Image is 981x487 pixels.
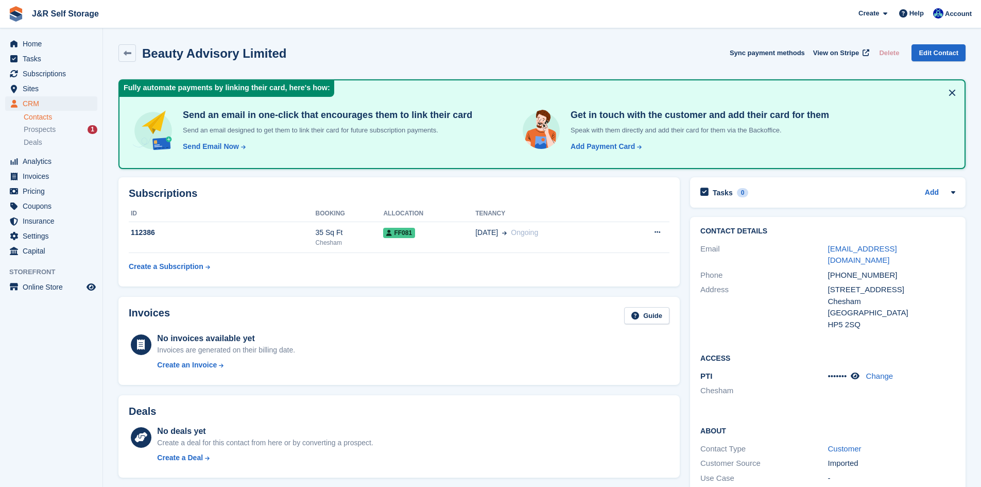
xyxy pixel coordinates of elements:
h2: Invoices [129,307,170,324]
span: Subscriptions [23,66,84,81]
a: menu [5,96,97,111]
div: Imported [828,458,955,469]
span: Settings [23,229,84,243]
a: Guide [624,307,669,324]
span: Invoices [23,169,84,183]
img: send-email-b5881ef4c8f827a638e46e229e590028c7e36e3a6c99d2365469aff88783de13.svg [132,109,175,152]
a: Deals [24,137,97,148]
th: Allocation [383,206,475,222]
span: Online Store [23,280,84,294]
span: Insurance [23,214,84,228]
a: Create a Deal [157,452,373,463]
span: Sites [23,81,84,96]
h2: Access [700,352,955,363]
a: Add Payment Card [566,141,643,152]
th: Tenancy [475,206,620,222]
h4: Get in touch with the customer and add their card for them [566,109,829,121]
div: Create an Invoice [157,360,217,371]
span: Analytics [23,154,84,169]
div: Phone [700,270,828,281]
p: Send an email designed to get them to link their card for future subscription payments. [179,125,472,136]
span: Capital [23,244,84,258]
a: Edit Contact [911,44,966,61]
a: Add [925,187,939,199]
div: HP5 2SQ [828,319,955,331]
span: Storefront [9,267,102,277]
span: Tasks [23,52,84,66]
a: menu [5,169,97,183]
span: Ongoing [511,228,538,237]
span: Deals [24,138,42,147]
div: [STREET_ADDRESS] [828,284,955,296]
img: stora-icon-8386f47178a22dfd0bd8f6a31ec36ba5ce8667c1dd55bd0f319d3a0aa187defe.svg [8,6,24,22]
a: menu [5,81,97,96]
span: Home [23,37,84,51]
h2: About [700,425,955,435]
a: Create a Subscription [129,257,210,276]
div: Chesham [828,296,955,308]
div: No invoices available yet [157,332,295,345]
div: Address [700,284,828,330]
div: Create a Subscription [129,261,203,272]
a: [EMAIL_ADDRESS][DOMAIN_NAME] [828,244,897,265]
h2: Beauty Advisory Limited [142,46,287,60]
h4: Send an email in one-click that encourages them to link their card [179,109,472,121]
a: menu [5,37,97,51]
span: Prospects [24,125,56,135]
th: ID [129,206,316,222]
button: Sync payment methods [730,44,805,61]
a: menu [5,280,97,294]
li: Chesham [700,385,828,397]
div: Fully automate payments by linking their card, here's how: [119,80,334,97]
a: J&R Self Storage [28,5,103,22]
span: View on Stripe [813,48,859,58]
span: Pricing [23,184,84,198]
h2: Deals [129,406,156,417]
h2: Contact Details [700,227,955,236]
a: menu [5,154,97,169]
span: FF081 [383,228,415,238]
span: Create [858,8,879,19]
img: get-in-touch-e3e95b6451f4e49772a6039d3abdde126589d6f45a760754adfa51be33bf0f70.svg [520,109,562,152]
a: Change [866,372,893,380]
a: menu [5,184,97,198]
div: 0 [737,188,749,197]
a: Prospects 1 [24,124,97,135]
div: 35 Sq Ft [316,227,384,238]
div: Use Case [700,473,828,484]
span: PTI [700,372,712,380]
img: Steve Revell [933,8,943,19]
div: Send Email Now [183,141,239,152]
a: menu [5,229,97,243]
div: 1 [88,125,97,134]
div: Email [700,243,828,266]
a: menu [5,214,97,228]
div: Invoices are generated on their billing date. [157,345,295,356]
span: Help [909,8,924,19]
a: menu [5,52,97,66]
div: [GEOGRAPHIC_DATA] [828,307,955,319]
a: menu [5,66,97,81]
h2: Subscriptions [129,188,669,199]
span: Account [945,9,972,19]
div: - [828,473,955,484]
div: Contact Type [700,443,828,455]
div: No deals yet [157,425,373,438]
a: Create an Invoice [157,360,295,371]
div: Add Payment Card [571,141,635,152]
span: [DATE] [475,227,498,238]
a: Customer [828,444,862,453]
th: Booking [316,206,384,222]
div: Chesham [316,238,384,247]
a: Preview store [85,281,97,293]
div: Customer Source [700,458,828,469]
h2: Tasks [713,188,733,197]
a: menu [5,199,97,213]
a: View on Stripe [809,44,871,61]
div: 112386 [129,227,316,238]
div: [PHONE_NUMBER] [828,270,955,281]
div: Create a Deal [157,452,203,463]
a: menu [5,244,97,258]
a: Contacts [24,112,97,122]
p: Speak with them directly and add their card for them via the Backoffice. [566,125,829,136]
